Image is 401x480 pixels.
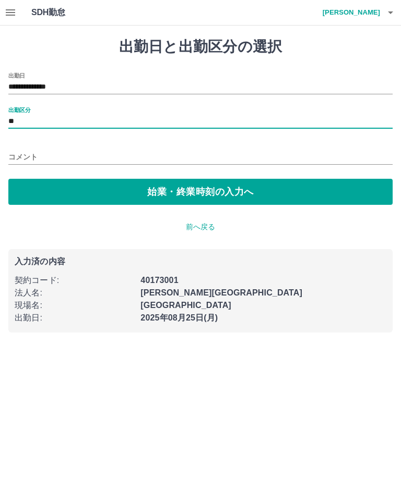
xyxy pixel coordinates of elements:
button: 始業・終業時刻の入力へ [8,179,393,205]
p: 現場名 : [15,299,134,312]
b: 2025年08月25日(月) [140,313,218,322]
h1: 出勤日と出勤区分の選択 [8,38,393,56]
b: 40173001 [140,276,178,285]
b: [GEOGRAPHIC_DATA] [140,301,231,310]
b: [PERSON_NAME][GEOGRAPHIC_DATA] [140,288,302,297]
p: 契約コード : [15,274,134,287]
p: 前へ戻る [8,221,393,232]
p: 入力済の内容 [15,257,386,266]
label: 出勤区分 [8,106,30,114]
p: 出勤日 : [15,312,134,324]
p: 法人名 : [15,287,134,299]
label: 出勤日 [8,71,25,79]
